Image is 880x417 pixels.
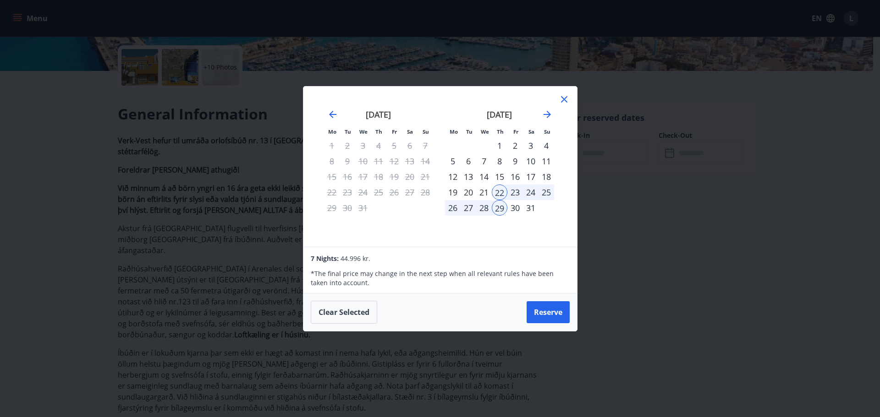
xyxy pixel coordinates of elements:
[513,128,518,135] small: Fr
[539,169,554,184] td: Choose Sunday, January 18, 2026 as your check-in date. It’s available.
[544,128,550,135] small: Su
[355,169,371,184] td: Not available. Wednesday, December 17, 2025
[386,184,402,200] td: Choose Friday, December 26, 2025 as your check-in date. It’s available.
[445,184,461,200] div: 19
[466,128,473,135] small: Tu
[461,200,476,216] td: Selected. Tuesday, January 27, 2026
[340,184,355,200] td: Choose Tuesday, December 23, 2025 as your check-in date. It’s available.
[402,184,418,200] td: Choose Saturday, December 27, 2025 as your check-in date. It’s available.
[341,254,370,263] span: 44.996 kr.
[492,200,507,216] td: Selected as end date. Thursday, January 29, 2026
[461,169,476,184] td: Choose Tuesday, January 13, 2026 as your check-in date. It’s available.
[402,138,418,153] td: Choose Saturday, December 6, 2025 as your check-in date. It’s available.
[539,153,554,169] td: Choose Sunday, January 11, 2026 as your check-in date. It’s available.
[327,109,338,120] div: Move backward to switch to the previous month.
[523,184,539,200] td: Selected. Saturday, January 24, 2026
[359,128,368,135] small: We
[497,128,504,135] small: Th
[492,184,507,200] div: 22
[355,200,371,216] td: Choose Wednesday, December 31, 2025 as your check-in date. It’s available.
[418,153,433,169] td: Choose Sunday, December 14, 2025 as your check-in date. It’s available.
[539,138,554,153] td: Choose Sunday, January 4, 2026 as your check-in date. It’s available.
[407,128,413,135] small: Sa
[476,184,492,200] div: 21
[542,109,553,120] div: Move forward to switch to the next month.
[492,169,507,184] td: Choose Thursday, January 15, 2026 as your check-in date. It’s available.
[507,138,523,153] td: Choose Friday, January 2, 2026 as your check-in date. It’s available.
[476,153,492,169] td: Choose Wednesday, January 7, 2026 as your check-in date. It’s available.
[324,184,340,200] td: Not available. Monday, December 22, 2025
[461,153,476,169] td: Choose Tuesday, January 6, 2026 as your check-in date. It’s available.
[340,153,355,169] td: Choose Tuesday, December 9, 2025 as your check-in date. It’s available.
[345,128,351,135] small: Tu
[523,200,539,216] div: 31
[523,153,539,169] div: 10
[481,128,489,135] small: We
[523,169,539,184] div: 17
[328,128,336,135] small: Mo
[507,200,523,216] div: 30
[375,128,382,135] small: Th
[539,169,554,184] div: 18
[487,109,512,120] strong: [DATE]
[402,153,418,169] td: Choose Saturday, December 13, 2025 as your check-in date. It’s available.
[523,184,539,200] div: 24
[355,138,371,153] td: Not available. Wednesday, December 3, 2025
[445,184,461,200] td: Choose Monday, January 19, 2026 as your check-in date. It’s available.
[418,138,433,153] td: Choose Sunday, December 7, 2025 as your check-in date. It’s available.
[523,200,539,216] td: Choose Saturday, January 31, 2026 as your check-in date. It’s available.
[507,153,523,169] div: 9
[492,138,507,153] div: 1
[507,138,523,153] div: 2
[418,184,433,200] td: Choose Sunday, December 28, 2025 as your check-in date. It’s available.
[476,200,492,216] div: 28
[507,200,523,216] td: Choose Friday, January 30, 2026 as your check-in date. It’s available.
[507,153,523,169] td: Choose Friday, January 9, 2026 as your check-in date. It’s available.
[492,200,507,216] div: 29
[324,153,340,169] td: Choose Monday, December 8, 2025 as your check-in date. It’s available.
[523,169,539,184] td: Choose Saturday, January 17, 2026 as your check-in date. It’s available.
[523,138,539,153] td: Choose Saturday, January 3, 2026 as your check-in date. It’s available.
[507,169,523,184] td: Choose Friday, January 16, 2026 as your check-in date. It’s available.
[324,169,340,184] td: Choose Monday, December 15, 2025 as your check-in date. It’s available.
[311,269,569,287] p: * The final price may change in the next step when all relevant rules have been taken into account.
[311,301,377,324] button: Clear selected
[386,138,402,153] td: Choose Friday, December 5, 2025 as your check-in date. It’s available.
[527,301,570,323] button: Reserve
[386,153,402,169] td: Choose Friday, December 12, 2025 as your check-in date. It’s available.
[445,153,461,169] div: 5
[445,200,461,216] td: Selected. Monday, January 26, 2026
[371,184,386,200] td: Choose Thursday, December 25, 2025 as your check-in date. It’s available.
[371,169,386,184] td: Not available. Thursday, December 18, 2025
[423,128,429,135] small: Su
[445,169,461,184] div: 12
[523,153,539,169] td: Choose Saturday, January 10, 2026 as your check-in date. It’s available.
[445,153,461,169] td: Choose Monday, January 5, 2026 as your check-in date. It’s available.
[355,184,371,200] td: Choose Wednesday, December 24, 2025 as your check-in date. It’s available.
[340,138,355,153] td: Not available. Tuesday, December 2, 2025
[461,153,476,169] div: 6
[371,138,386,153] td: Not available. Thursday, December 4, 2025
[476,184,492,200] td: Choose Wednesday, January 21, 2026 as your check-in date. It’s available.
[507,184,523,200] div: 23
[539,153,554,169] div: 11
[461,200,476,216] div: 27
[445,169,461,184] td: Choose Monday, January 12, 2026 as your check-in date. It’s available.
[366,109,391,120] strong: [DATE]
[386,169,402,184] td: Not available. Friday, December 19, 2025
[523,138,539,153] div: 3
[418,169,433,184] td: Not available. Sunday, December 21, 2025
[340,169,355,184] td: Choose Tuesday, December 16, 2025 as your check-in date. It’s available.
[476,200,492,216] td: Selected. Wednesday, January 28, 2026
[392,128,397,135] small: Fr
[507,169,523,184] div: 16
[311,254,339,263] span: 7 Nights:
[539,138,554,153] div: 4
[539,184,554,200] div: 25
[461,184,476,200] div: 20
[492,153,507,169] td: Choose Thursday, January 8, 2026 as your check-in date. It’s available.
[539,184,554,200] td: Selected. Sunday, January 25, 2026
[528,128,534,135] small: Sa
[476,169,492,184] td: Choose Wednesday, January 14, 2026 as your check-in date. It’s available.
[476,169,492,184] div: 14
